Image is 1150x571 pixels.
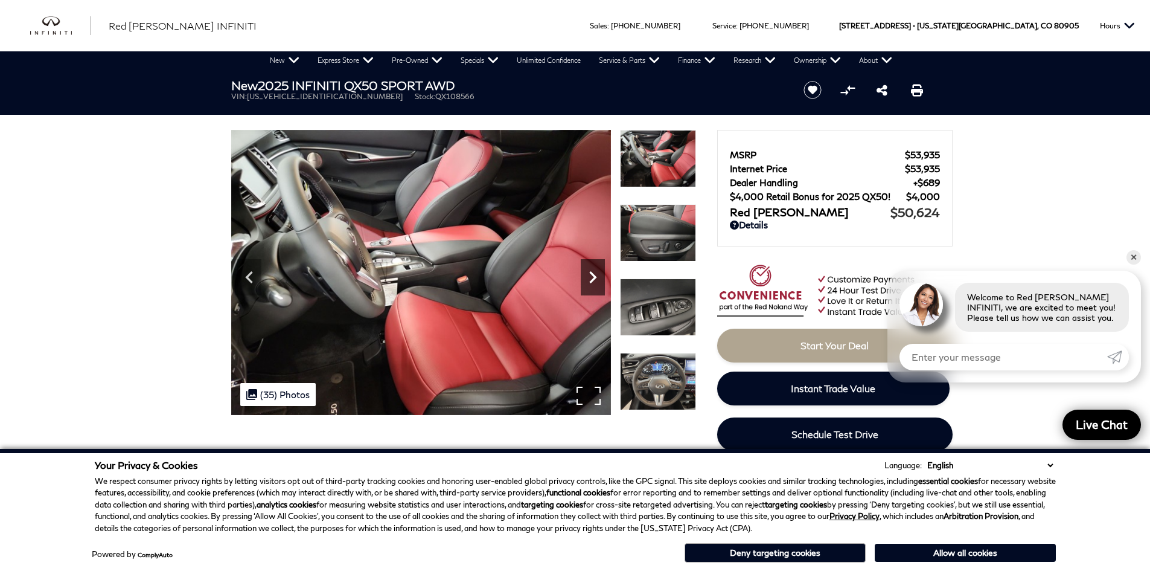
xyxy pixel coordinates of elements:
[109,19,257,33] a: Red [PERSON_NAME] INFINITI
[590,21,607,30] span: Sales
[231,79,784,92] h1: 2025 INFINITI QX50 SPORT AWD
[799,80,826,100] button: Save vehicle
[546,488,610,497] strong: functional cookies
[791,382,875,394] span: Instant Trade Value
[899,283,943,326] img: Agent profile photo
[231,78,258,92] strong: New
[240,383,316,406] div: (35) Photos
[730,163,905,174] span: Internet Price
[308,51,383,69] a: Express Store
[730,149,905,160] span: MSRP
[231,130,611,415] img: New 2025 BLACK OBSIDIAN INFINITI SPORT AWD image 16
[717,329,953,363] a: Start Your Deal
[913,177,940,188] span: $689
[607,21,609,30] span: :
[730,205,940,219] a: Red [PERSON_NAME] $50,624
[877,83,887,97] a: Share this New 2025 INFINITI QX50 SPORT AWD
[30,16,91,36] img: INFINITI
[611,21,680,30] a: [PHONE_NUMBER]
[620,204,696,262] img: New 2025 BLACK OBSIDIAN INFINITI SPORT AWD image 17
[911,83,923,97] a: Print this New 2025 INFINITI QX50 SPORT AWD
[717,372,950,405] a: Instant Trade Value
[730,191,940,202] a: $4,000 Retail Bonus for 2025 QX50! $4,000
[839,81,857,99] button: Compare Vehicle
[899,344,1107,370] input: Enter your message
[1062,410,1141,440] a: Live Chat
[247,92,403,101] span: [US_VEHICLE_IDENTIFICATION_NUMBER]
[581,259,605,295] div: Next
[730,149,940,160] a: MSRP $53,935
[850,51,901,69] a: About
[730,219,940,230] a: Details
[765,500,827,509] strong: targeting cookies
[791,428,878,440] span: Schedule Test Drive
[730,177,913,188] span: Dealer Handling
[92,550,173,558] div: Powered by
[717,418,953,451] a: Schedule Test Drive
[712,21,736,30] span: Service
[890,205,940,219] span: $50,624
[839,21,1079,30] a: [STREET_ADDRESS] • [US_STATE][GEOGRAPHIC_DATA], CO 80905
[905,149,940,160] span: $53,935
[138,551,173,558] a: ComplyAuto
[918,476,978,486] strong: essential cookies
[620,353,696,410] img: New 2025 BLACK OBSIDIAN INFINITI SPORT AWD image 19
[521,500,583,509] strong: targeting cookies
[829,511,880,521] a: Privacy Policy
[884,462,922,469] div: Language:
[730,205,890,219] span: Red [PERSON_NAME]
[452,51,508,69] a: Specials
[730,163,940,174] a: Internet Price $53,935
[231,92,247,101] span: VIN:
[955,283,1129,332] div: Welcome to Red [PERSON_NAME] INFINITI, we are excited to meet you! Please tell us how we can assi...
[261,51,901,69] nav: Main Navigation
[508,51,590,69] a: Unlimited Confidence
[740,21,809,30] a: [PHONE_NUMBER]
[669,51,724,69] a: Finance
[415,92,435,101] span: Stock:
[30,16,91,36] a: infiniti
[435,92,474,101] span: QX108566
[109,20,257,31] span: Red [PERSON_NAME] INFINITI
[261,51,308,69] a: New
[257,500,316,509] strong: analytics cookies
[1070,417,1134,432] span: Live Chat
[95,459,198,471] span: Your Privacy & Cookies
[800,340,869,351] span: Start Your Deal
[620,130,696,187] img: New 2025 BLACK OBSIDIAN INFINITI SPORT AWD image 16
[785,51,850,69] a: Ownership
[905,163,940,174] span: $53,935
[237,259,261,295] div: Previous
[875,544,1056,562] button: Allow all cookies
[730,177,940,188] a: Dealer Handling $689
[95,476,1056,535] p: We respect consumer privacy rights by letting visitors opt out of third-party tracking cookies an...
[924,459,1056,471] select: Language Select
[1107,344,1129,370] a: Submit
[383,51,452,69] a: Pre-Owned
[944,511,1018,521] strong: Arbitration Provision
[590,51,669,69] a: Service & Parts
[685,543,866,563] button: Deny targeting cookies
[730,191,906,202] span: $4,000 Retail Bonus for 2025 QX50!
[724,51,785,69] a: Research
[736,21,738,30] span: :
[620,279,696,336] img: New 2025 BLACK OBSIDIAN INFINITI SPORT AWD image 18
[906,191,940,202] span: $4,000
